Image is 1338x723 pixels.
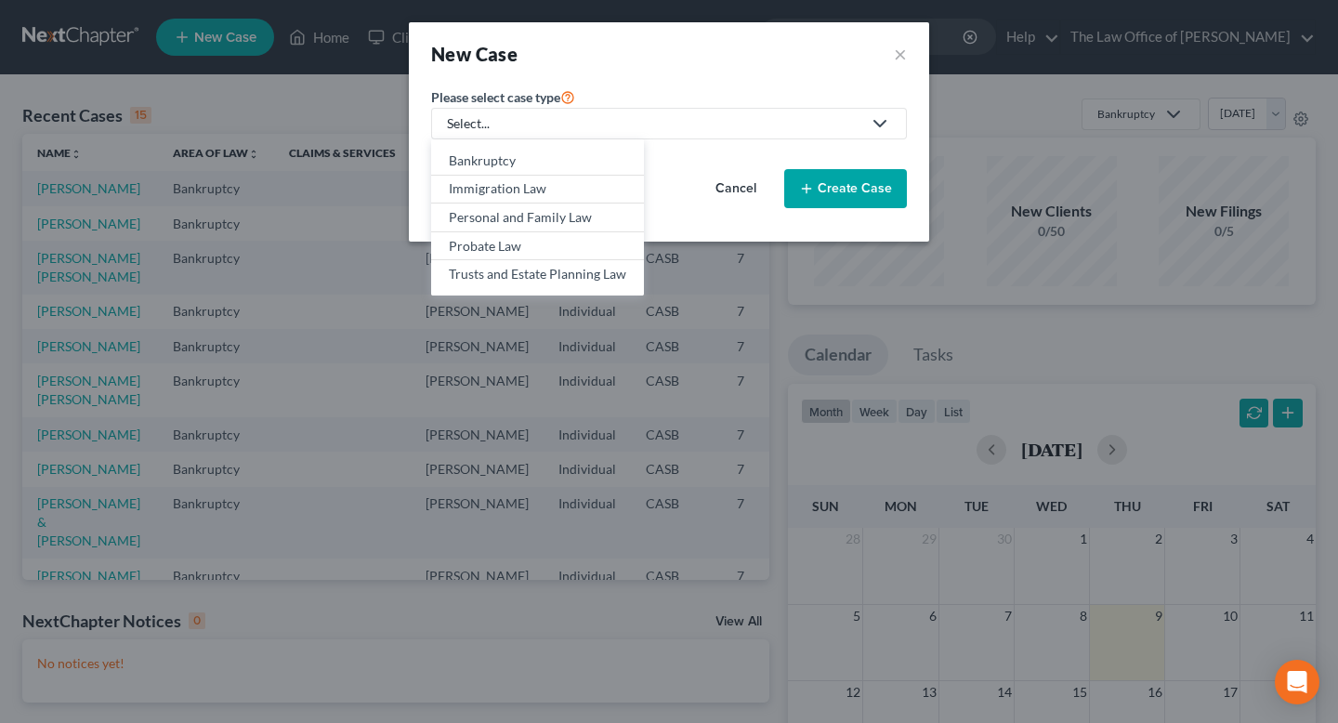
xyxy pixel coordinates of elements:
[1275,660,1319,704] div: Open Intercom Messenger
[449,179,626,198] div: Immigration Law
[449,151,626,170] div: Bankruptcy
[449,237,626,256] div: Probate Law
[695,170,777,207] button: Cancel
[449,265,626,283] div: Trusts and Estate Planning Law
[447,114,861,133] div: Select...
[431,147,644,176] a: Bankruptcy
[449,208,626,227] div: Personal and Family Law
[431,260,644,288] a: Trusts and Estate Planning Law
[431,176,644,204] a: Immigration Law
[431,232,644,261] a: Probate Law
[431,43,518,65] strong: New Case
[431,204,644,232] a: Personal and Family Law
[894,41,907,67] button: ×
[784,169,907,208] button: Create Case
[431,89,560,105] span: Please select case type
